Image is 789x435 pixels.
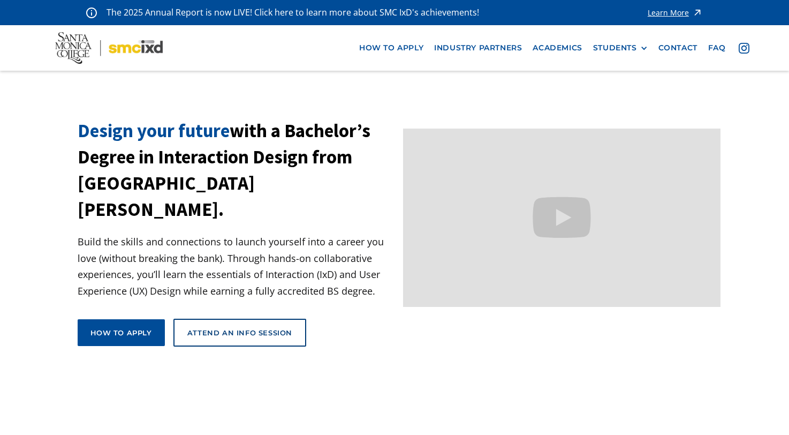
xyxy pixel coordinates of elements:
[648,5,703,20] a: Learn More
[703,38,731,58] a: faq
[107,5,480,20] p: The 2025 Annual Report is now LIVE! Click here to learn more about SMC IxD's achievements!
[593,43,637,52] div: STUDENTS
[429,38,527,58] a: industry partners
[78,234,395,299] p: Build the skills and connections to launch yourself into a career you love (without breaking the ...
[55,32,163,64] img: Santa Monica College - SMC IxD logo
[739,43,749,54] img: icon - instagram
[90,328,152,337] div: How to apply
[86,7,97,18] img: icon - information - alert
[78,118,395,223] h1: with a Bachelor’s Degree in Interaction Design from [GEOGRAPHIC_DATA][PERSON_NAME].
[403,129,720,307] iframe: Design your future with a Bachelor's Degree in Interaction Design from Santa Monica College
[187,328,292,337] div: Attend an Info Session
[78,319,165,346] a: How to apply
[527,38,587,58] a: Academics
[593,43,648,52] div: STUDENTS
[173,319,306,347] a: Attend an Info Session
[653,38,703,58] a: contact
[354,38,429,58] a: how to apply
[648,9,689,17] div: Learn More
[692,5,703,20] img: icon - arrow - alert
[78,119,230,142] span: Design your future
